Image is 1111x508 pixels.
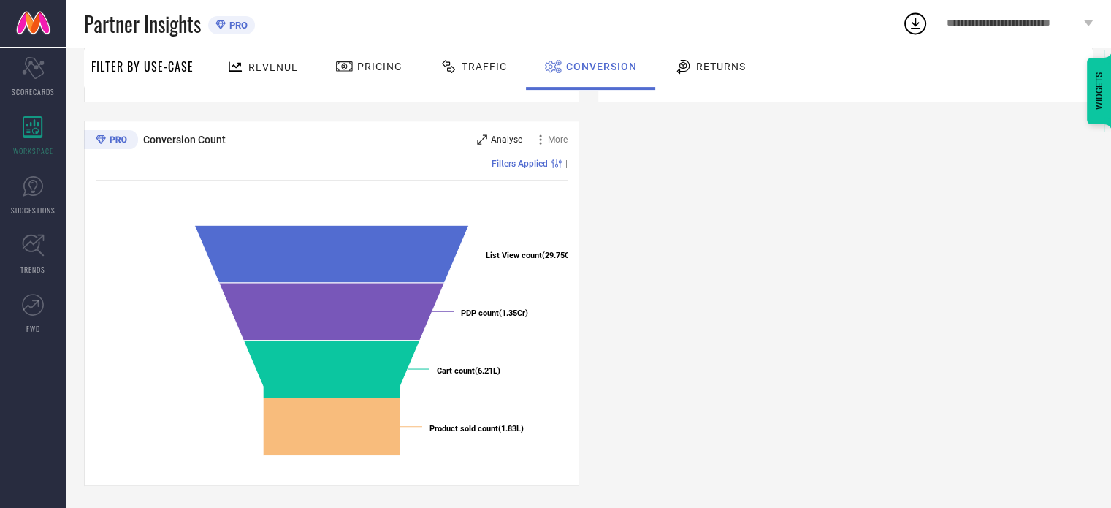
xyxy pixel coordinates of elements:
[566,61,637,72] span: Conversion
[437,366,500,376] text: (6.21L)
[462,61,507,72] span: Traffic
[26,323,40,334] span: FWD
[492,159,548,169] span: Filters Applied
[226,20,248,31] span: PRO
[91,58,194,75] span: Filter By Use-Case
[20,264,45,275] span: TRENDS
[565,159,568,169] span: |
[248,61,298,73] span: Revenue
[437,366,475,376] tspan: Cart count
[696,61,746,72] span: Returns
[461,308,528,318] text: (1.35Cr)
[429,424,498,433] tspan: Product sold count
[357,61,402,72] span: Pricing
[486,251,542,260] tspan: List View count
[12,86,55,97] span: SCORECARDS
[902,10,928,37] div: Open download list
[84,130,138,152] div: Premium
[461,308,499,318] tspan: PDP count
[548,134,568,145] span: More
[13,145,53,156] span: WORKSPACE
[143,134,226,145] span: Conversion Count
[491,134,522,145] span: Analyse
[11,205,56,216] span: SUGGESTIONS
[84,9,201,39] span: Partner Insights
[477,134,487,145] svg: Zoom
[429,424,524,433] text: (1.83L)
[486,251,576,260] text: (29.75Cr)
